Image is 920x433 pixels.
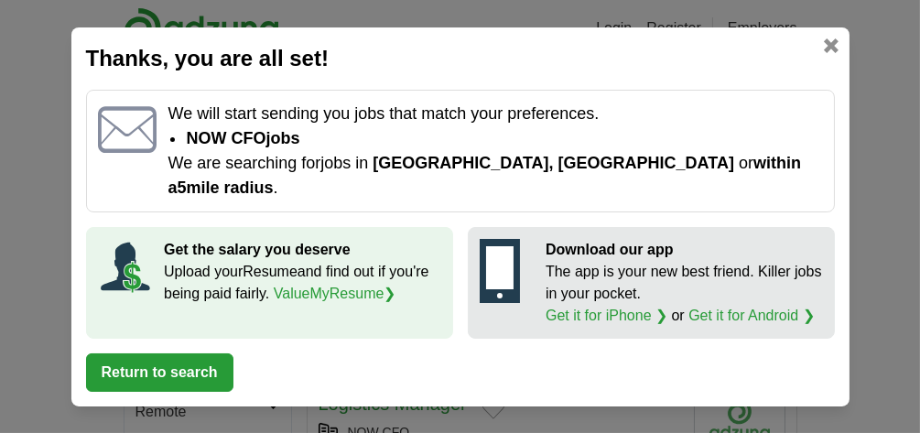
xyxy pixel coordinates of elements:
li: NOW CFO jobs [186,126,822,151]
a: ValueMyResume❯ [274,286,396,301]
p: We will start sending you jobs that match your preferences. [168,102,822,126]
p: Download our app [546,239,823,261]
p: The app is your new best friend. Killer jobs in your pocket. or [546,261,823,327]
p: Get the salary you deserve [164,239,441,261]
p: We are searching for jobs in or . [168,151,822,200]
button: Return to search [86,353,233,392]
p: Upload your Resume and find out if you're being paid fairly. [164,261,441,305]
span: [GEOGRAPHIC_DATA], [GEOGRAPHIC_DATA] [373,154,734,172]
span: within a 5 mile radius [168,154,801,197]
h2: Thanks, you are all set! [86,42,835,75]
a: Get it for iPhone ❯ [546,308,667,323]
a: Get it for Android ❯ [688,308,815,323]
